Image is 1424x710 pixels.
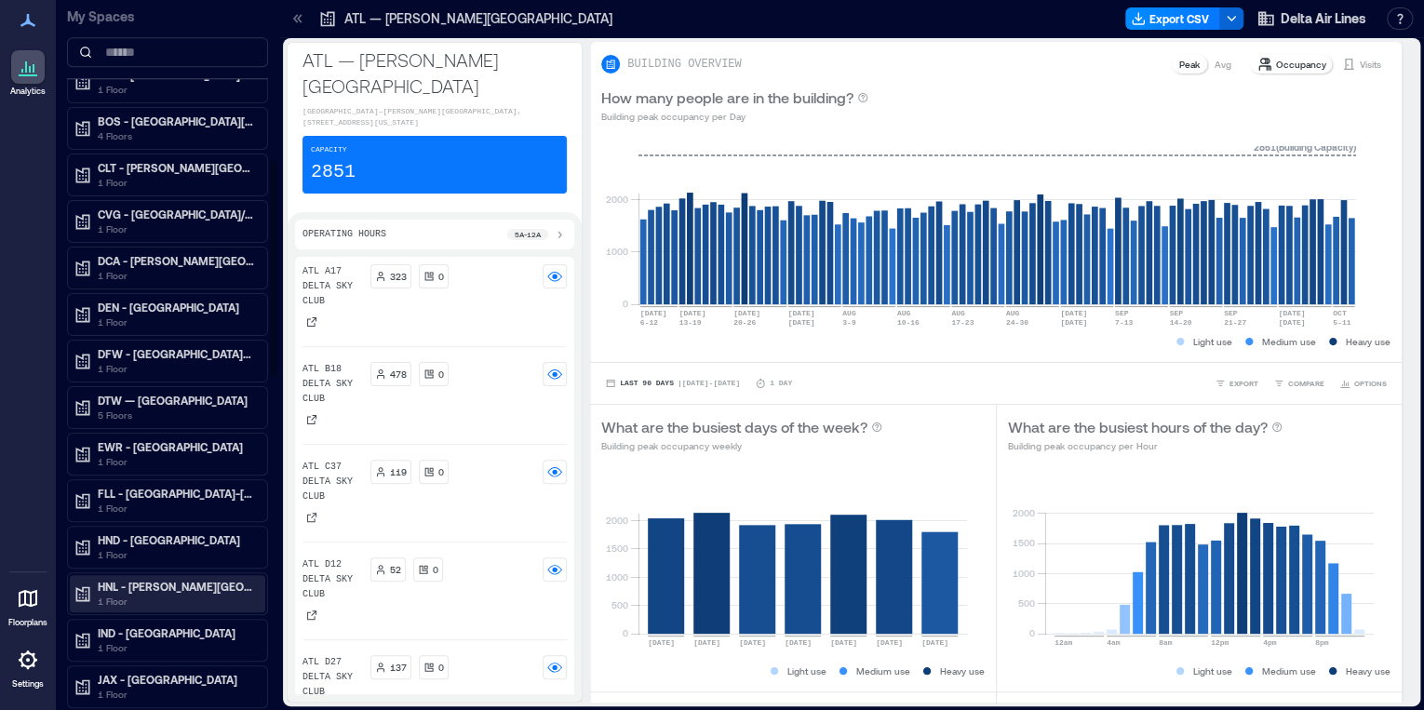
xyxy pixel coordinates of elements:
button: Delta Air Lines [1251,4,1372,33]
text: 8am [1159,638,1173,647]
text: [DATE] [679,309,706,317]
span: COMPARE [1288,378,1324,389]
p: 1 Floor [98,221,254,236]
text: 13-19 [679,318,702,327]
button: EXPORT [1211,374,1262,393]
p: 0 [438,464,444,479]
text: [DATE] [785,638,812,647]
p: DCA - [PERSON_NAME][GEOGRAPHIC_DATA][US_STATE] [98,253,254,268]
p: 1 Floor [98,547,254,562]
p: ATL B18 Delta Sky Club [302,362,363,407]
text: SEP [1115,309,1129,317]
p: 137 [390,660,407,675]
text: [DATE] [788,309,815,317]
p: 1 Floor [98,175,254,190]
p: HNL - [PERSON_NAME][GEOGRAPHIC_DATA] [98,579,254,594]
text: [DATE] [830,638,857,647]
p: Medium use [1262,663,1316,678]
text: 3-9 [842,318,856,327]
text: 12am [1055,638,1072,647]
text: AUG [951,309,965,317]
text: AUG [1006,309,1020,317]
text: [DATE] [876,638,903,647]
p: 1 Floor [98,640,254,655]
p: ATL C37 Delta Sky Club [302,460,363,504]
p: 4 Floors [98,128,254,143]
p: 1 Floor [98,594,254,609]
p: 1 Floor [98,454,254,469]
a: Analytics [5,45,51,102]
p: 0 [438,660,444,675]
p: JAX - [GEOGRAPHIC_DATA] [98,672,254,687]
p: Medium use [856,663,910,678]
p: What are the busiest days of the week? [601,416,867,438]
tspan: 0 [623,627,628,638]
text: [DATE] [733,309,760,317]
p: Light use [1193,334,1232,349]
span: EXPORT [1229,378,1258,389]
tspan: 1000 [606,246,628,257]
text: SEP [1169,309,1183,317]
p: Medium use [1262,334,1316,349]
p: CLT - [PERSON_NAME][GEOGRAPHIC_DATA][PERSON_NAME] [98,160,254,175]
text: 10-16 [897,318,920,327]
p: Settings [12,678,44,690]
span: Delta Air Lines [1281,9,1366,28]
p: ATL — [PERSON_NAME][GEOGRAPHIC_DATA] [302,47,567,99]
a: Floorplans [3,576,53,634]
text: [DATE] [1060,309,1087,317]
button: Last 90 Days |[DATE]-[DATE] [601,374,744,393]
text: 12pm [1211,638,1229,647]
p: HND - [GEOGRAPHIC_DATA] [98,532,254,547]
p: FLL - [GEOGRAPHIC_DATA]-[GEOGRAPHIC_DATA] [98,486,254,501]
button: Export CSV [1125,7,1220,30]
p: Building peak occupancy per Day [601,109,868,124]
p: My Spaces [67,7,268,26]
p: 0 [438,367,444,382]
p: Floorplans [8,617,47,628]
p: DFW - [GEOGRAPHIC_DATA]/[GEOGRAPHIC_DATA] [98,346,254,361]
text: SEP [1224,309,1238,317]
p: Analytics [10,86,46,97]
p: 1 Floor [98,268,254,283]
text: 14-20 [1169,318,1191,327]
p: 119 [390,464,407,479]
p: Light use [1193,663,1232,678]
text: 21-27 [1224,318,1246,327]
p: [GEOGRAPHIC_DATA]–[PERSON_NAME][GEOGRAPHIC_DATA], [STREET_ADDRESS][US_STATE] [302,106,567,128]
p: 1 Floor [98,315,254,329]
text: [DATE] [693,638,720,647]
text: [DATE] [788,318,815,327]
p: Heavy use [1346,663,1390,678]
p: What are the busiest hours of the day? [1008,416,1268,438]
button: OPTIONS [1336,374,1390,393]
text: [DATE] [1279,318,1306,327]
p: DTW — [GEOGRAPHIC_DATA] [98,393,254,408]
span: OPTIONS [1354,378,1387,389]
text: AUG [897,309,911,317]
a: Settings [6,637,50,695]
tspan: 2000 [1012,507,1034,518]
text: AUG [842,309,856,317]
p: 1 Floor [98,687,254,702]
text: 20-26 [733,318,756,327]
text: [DATE] [739,638,766,647]
p: ATL — [PERSON_NAME][GEOGRAPHIC_DATA] [344,9,612,28]
p: Avg [1215,57,1231,72]
text: 4pm [1263,638,1277,647]
tspan: 0 [623,298,628,309]
text: [DATE] [921,638,948,647]
text: 4am [1107,638,1121,647]
tspan: 0 [1028,627,1034,638]
p: Light use [787,663,826,678]
text: OCT [1333,309,1347,317]
text: 24-30 [1006,318,1028,327]
p: Visits [1360,57,1381,72]
p: 2851 [311,159,356,185]
tspan: 2000 [606,194,628,205]
p: BOS - [GEOGRAPHIC_DATA][PERSON_NAME] [98,114,254,128]
p: 0 [433,562,438,577]
p: ATL D27 Delta Sky Club [302,655,363,700]
text: 8pm [1315,638,1329,647]
p: 0 [438,269,444,284]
